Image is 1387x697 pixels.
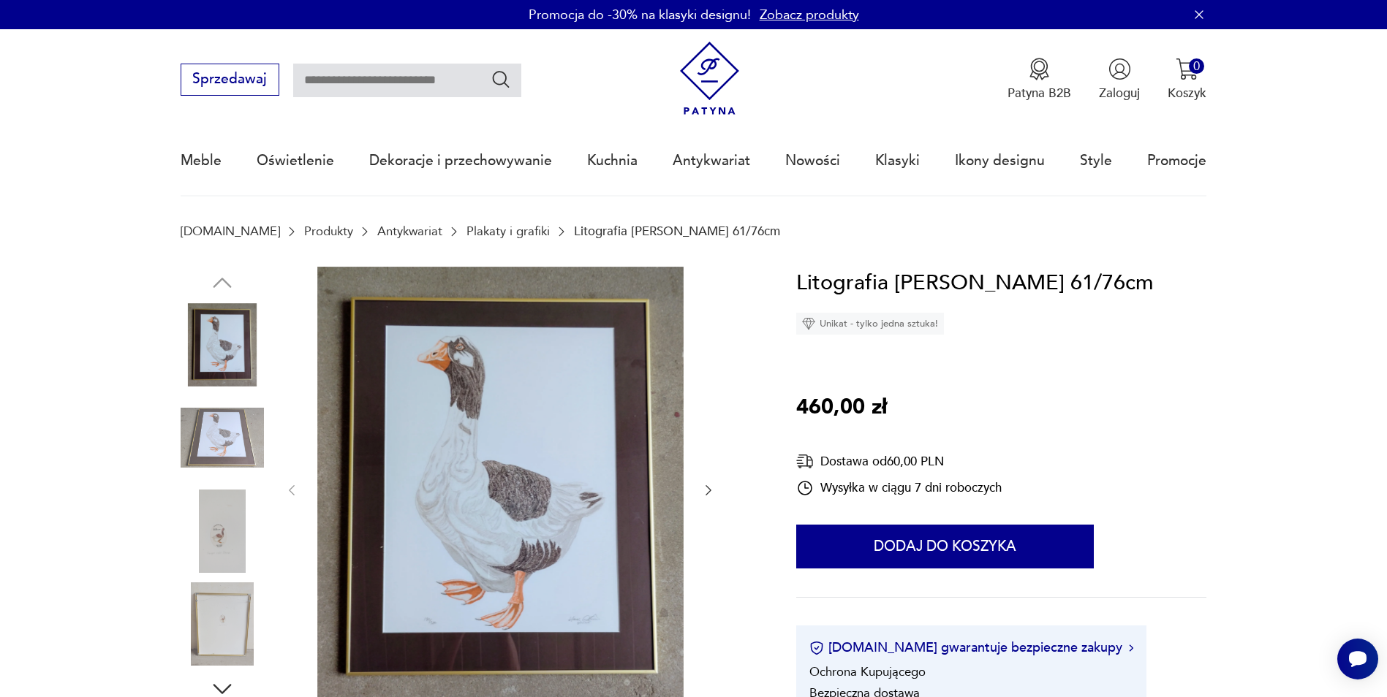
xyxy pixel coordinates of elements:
a: Ikona medaluPatyna B2B [1008,58,1071,102]
a: Antykwariat [673,127,750,194]
button: Sprzedawaj [181,64,279,96]
img: Ikona strzałki w prawo [1129,644,1133,652]
a: Zobacz produkty [760,6,859,24]
a: Style [1080,127,1112,194]
p: Patyna B2B [1008,85,1071,102]
img: Ikona diamentu [802,317,815,330]
p: Zaloguj [1099,85,1140,102]
a: Kuchnia [587,127,638,194]
p: 460,00 zł [796,391,887,424]
iframe: Smartsupp widget button [1337,639,1378,679]
p: Promocja do -30% na klasyki designu! [529,6,751,24]
a: Meble [181,127,222,194]
li: Ochrona Kupującego [809,663,926,680]
button: [DOMAIN_NAME] gwarantuje bezpieczne zakupy [809,639,1133,657]
p: Litografia [PERSON_NAME] 61/76cm [574,224,780,238]
img: Ikona koszyka [1176,58,1198,80]
div: 0 [1189,58,1204,74]
a: Promocje [1147,127,1206,194]
a: Sprzedawaj [181,75,279,86]
img: Ikona medalu [1028,58,1051,80]
a: [DOMAIN_NAME] [181,224,280,238]
div: Unikat - tylko jedna sztuka! [796,313,944,335]
img: Ikona dostawy [796,452,814,471]
div: Dostawa od 60,00 PLN [796,452,1002,471]
a: Antykwariat [377,224,442,238]
img: Zdjęcie produktu Litografia H.Andersson 61/76cm [181,396,264,479]
a: Ikony designu [955,127,1045,194]
div: Wysyłka w ciągu 7 dni roboczych [796,479,1002,497]
a: Produkty [304,224,353,238]
a: Klasyki [875,127,920,194]
a: Nowości [785,127,840,194]
button: Szukaj [491,69,512,90]
a: Plakaty i grafiki [466,224,550,238]
img: Ikona certyfikatu [809,641,824,655]
img: Ikonka użytkownika [1108,58,1131,80]
img: Zdjęcie produktu Litografia H.Andersson 61/76cm [181,582,264,666]
a: Oświetlenie [257,127,334,194]
img: Zdjęcie produktu Litografia H.Andersson 61/76cm [181,303,264,386]
button: 0Koszyk [1168,58,1206,102]
p: Koszyk [1168,85,1206,102]
h1: Litografia [PERSON_NAME] 61/76cm [796,267,1154,300]
img: Patyna - sklep z meblami i dekoracjami vintage [673,42,747,115]
button: Dodaj do koszyka [796,525,1094,568]
button: Zaloguj [1099,58,1140,102]
a: Dekoracje i przechowywanie [369,127,552,194]
img: Zdjęcie produktu Litografia H.Andersson 61/76cm [181,490,264,573]
button: Patyna B2B [1008,58,1071,102]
